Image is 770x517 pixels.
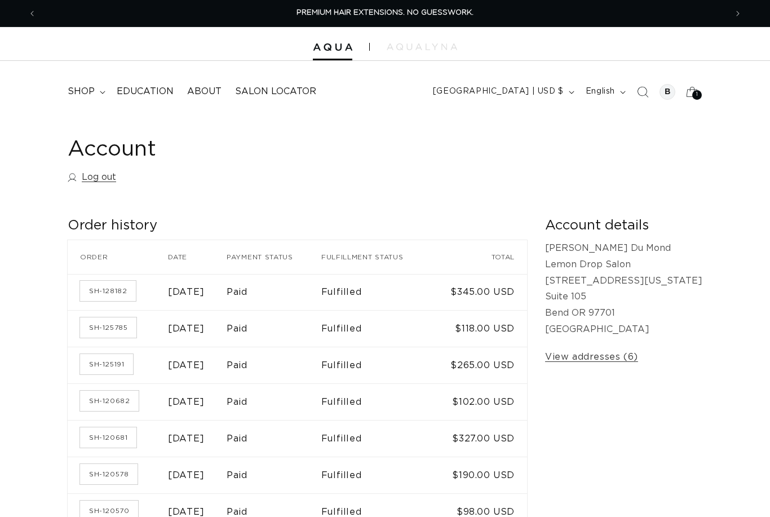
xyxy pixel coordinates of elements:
[435,420,527,457] td: $327.00 USD
[313,43,352,51] img: Aqua Hair Extensions
[68,217,527,235] h2: Order history
[435,240,527,274] th: Total
[110,79,180,104] a: Education
[180,79,228,104] a: About
[227,310,321,347] td: Paid
[228,79,323,104] a: Salon Locator
[68,86,95,98] span: shop
[545,217,702,235] h2: Account details
[227,240,321,274] th: Payment status
[227,274,321,311] td: Paid
[321,383,435,420] td: Fulfilled
[321,457,435,493] td: Fulfilled
[168,471,205,480] time: [DATE]
[725,3,750,24] button: Next announcement
[435,310,527,347] td: $118.00 USD
[68,136,702,164] h1: Account
[321,240,435,274] th: Fulfillment status
[168,397,205,406] time: [DATE]
[227,347,321,383] td: Paid
[321,274,435,311] td: Fulfilled
[435,274,527,311] td: $345.00 USD
[696,90,698,100] span: 1
[321,347,435,383] td: Fulfilled
[187,86,222,98] span: About
[20,3,45,24] button: Previous announcement
[168,240,227,274] th: Date
[435,347,527,383] td: $265.00 USD
[586,86,615,98] span: English
[80,281,136,301] a: Order number SH-128182
[61,79,110,104] summary: shop
[168,507,205,516] time: [DATE]
[545,240,702,338] p: [PERSON_NAME] Du Mond Lemon Drop Salon [STREET_ADDRESS][US_STATE] Suite 105 Bend OR 97701 [GEOGRA...
[168,288,205,297] time: [DATE]
[630,79,655,104] summary: Search
[321,420,435,457] td: Fulfilled
[168,324,205,333] time: [DATE]
[68,240,168,274] th: Order
[387,43,457,50] img: aqualyna.com
[80,317,136,338] a: Order number SH-125785
[80,354,133,374] a: Order number SH-125191
[579,81,630,103] button: English
[80,427,136,448] a: Order number SH-120681
[235,86,316,98] span: Salon Locator
[435,383,527,420] td: $102.00 USD
[321,310,435,347] td: Fulfilled
[297,9,473,16] span: PREMIUM HAIR EXTENSIONS. NO GUESSWORK.
[435,457,527,493] td: $190.00 USD
[433,86,564,98] span: [GEOGRAPHIC_DATA] | USD $
[227,383,321,420] td: Paid
[117,86,174,98] span: Education
[80,391,139,411] a: Order number SH-120682
[545,349,638,365] a: View addresses (6)
[168,434,205,443] time: [DATE]
[168,361,205,370] time: [DATE]
[227,457,321,493] td: Paid
[227,420,321,457] td: Paid
[68,169,116,185] a: Log out
[426,81,579,103] button: [GEOGRAPHIC_DATA] | USD $
[80,464,138,484] a: Order number SH-120578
